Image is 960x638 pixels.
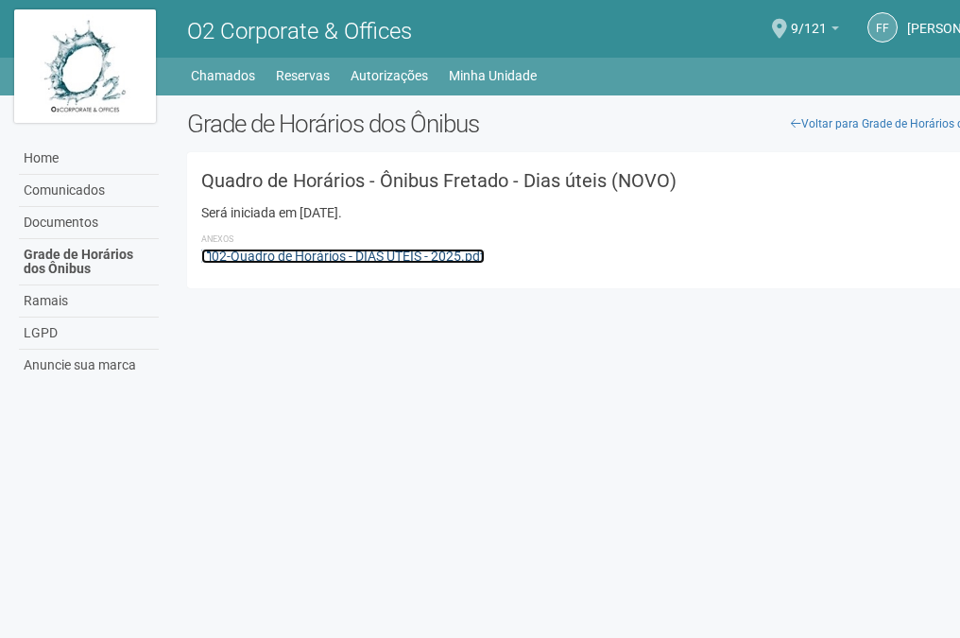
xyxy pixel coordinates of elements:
a: Home [19,143,159,175]
a: Comunicados [19,175,159,207]
a: 02-Quadro de Horários - DIAS ÚTEIS - 2025.pdf [201,249,485,264]
a: Grade de Horários dos Ônibus [19,239,159,285]
a: Autorizações [351,62,428,89]
a: Minha Unidade [449,62,537,89]
span: O2 Corporate & Offices [187,18,412,44]
a: Documentos [19,207,159,239]
a: Ramais [19,285,159,318]
a: FF [867,12,898,43]
a: Reservas [276,62,330,89]
a: LGPD [19,318,159,350]
span: 9/121 [791,3,827,36]
a: 9/121 [791,24,839,39]
img: logo.jpg [14,9,156,123]
a: Anuncie sua marca [19,350,159,381]
a: Chamados [191,62,255,89]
